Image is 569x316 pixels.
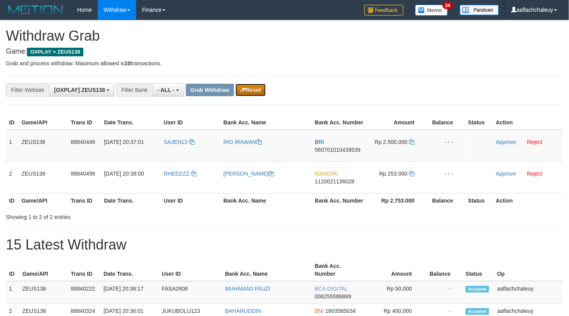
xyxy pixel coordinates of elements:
th: Balance [424,259,463,281]
a: RIO IRAWAN [223,139,262,145]
button: Grab Withdraw [186,84,234,96]
span: 34 [443,2,453,9]
th: Balance [426,115,465,130]
th: Bank Acc. Number [312,115,368,130]
td: Rp 50,000 [366,281,424,304]
span: Rp 253.000 [379,171,407,177]
span: Accepted [466,308,489,315]
td: 88840222 [68,281,101,304]
td: - [424,281,463,304]
td: ZEUS138 [19,281,68,304]
th: ID [6,115,18,130]
img: MOTION_logo.png [6,4,65,16]
h1: 15 Latest Withdraw [6,237,563,253]
th: Bank Acc. Name [222,259,312,281]
th: Bank Acc. Name [220,193,312,208]
td: - - - [426,130,465,162]
th: Date Trans. [101,193,161,208]
h4: Game: [6,48,563,56]
td: - - - [426,162,465,193]
span: SAJEN13 [164,139,187,145]
th: Trans ID [68,115,101,130]
img: panduan.png [460,5,499,15]
span: Copy 560701010439539 to clipboard [315,147,361,153]
span: Copy 008255586889 to clipboard [315,293,351,300]
a: Approve [496,139,516,145]
th: Bank Acc. Name [220,115,312,130]
span: Copy 1603585034 to clipboard [326,308,356,314]
td: ZEUS138 [18,162,68,193]
td: 1 [6,130,18,162]
div: Showing 1 to 2 of 2 entries [6,210,231,221]
th: Game/API [19,259,68,281]
td: 1 [6,281,19,304]
a: BAHARUDDIN [225,308,261,314]
th: Amount [368,115,427,130]
th: ID [6,193,18,208]
span: Accepted [466,286,489,293]
p: Grab and process withdraw. Maximum allowed is transactions. [6,59,563,67]
span: MANDIRI [315,171,338,177]
th: Date Trans. [101,115,161,130]
th: Game/API [18,115,68,130]
a: Approve [496,171,516,177]
a: [PERSON_NAME] [223,171,274,177]
button: - ALL - [152,83,184,97]
span: Copy 1120021136028 to clipboard [315,178,355,185]
span: BNI [315,308,324,314]
th: Date Trans. [101,259,159,281]
span: Rp 2.500.000 [375,139,407,145]
th: User ID [160,115,220,130]
th: Amount [366,259,424,281]
th: Trans ID [68,259,101,281]
span: OXPLAY > ZEUS138 [27,48,83,56]
th: Trans ID [68,193,101,208]
th: Status [463,259,494,281]
a: MUHAMAD FAUZI [225,285,270,292]
span: [DATE] 20:38:00 [104,171,144,177]
a: Copy 253000 to clipboard [409,171,414,177]
th: User ID [160,193,220,208]
td: ZEUS138 [18,130,68,162]
img: Feedback.jpg [364,5,403,16]
strong: 10 [124,60,131,66]
a: Reject [527,171,543,177]
th: Bank Acc. Number [312,259,366,281]
th: Op [494,259,563,281]
a: Reject [527,139,543,145]
button: Reset [236,84,266,96]
th: Action [493,115,563,130]
a: Copy 2500000 to clipboard [409,139,414,145]
td: aaflachchaleuy [494,281,563,304]
th: Rp 2.753.000 [368,193,427,208]
th: Game/API [18,193,68,208]
span: 88840446 [71,139,95,145]
th: Bank Acc. Number [312,193,368,208]
td: FASA2606 [158,281,222,304]
td: [DATE] 20:38:17 [101,281,159,304]
span: 88840498 [71,171,95,177]
th: Balance [426,193,465,208]
td: 2 [6,162,18,193]
span: BRI [315,139,324,145]
span: - ALL - [157,87,175,93]
h1: Withdraw Grab [6,28,563,44]
div: Filter Website [6,83,49,97]
a: RHEEDZZ [164,171,196,177]
th: User ID [158,259,222,281]
button: [OXPLAY] ZEUS138 [49,83,115,97]
span: BCA DIGITAL [315,285,348,292]
span: RHEEDZZ [164,171,189,177]
th: Status [465,193,493,208]
img: Button%20Memo.svg [415,5,448,16]
th: Action [493,193,563,208]
th: Status [465,115,493,130]
a: SAJEN13 [164,139,194,145]
span: [DATE] 20:37:01 [104,139,144,145]
div: Filter Bank [116,83,152,97]
th: ID [6,259,19,281]
span: [OXPLAY] ZEUS138 [54,87,105,93]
